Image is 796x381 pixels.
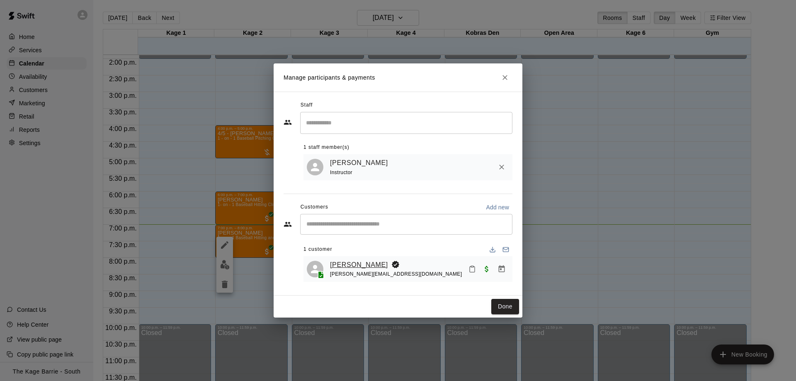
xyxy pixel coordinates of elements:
span: [PERSON_NAME][EMAIL_ADDRESS][DOMAIN_NAME] [330,271,462,277]
div: Zach Biery [307,159,323,175]
div: Search staff [300,112,512,134]
span: Paid [479,265,494,272]
span: 1 staff member(s) [303,141,349,154]
div: Noah Rajmoolie [307,261,323,277]
button: Mark attendance [465,262,479,276]
span: 1 customer [303,243,332,256]
button: Email participants [499,243,512,256]
span: Staff [301,99,313,112]
button: Done [491,299,519,314]
span: Instructor [330,170,352,175]
button: Manage bookings & payment [494,262,509,277]
a: [PERSON_NAME] [330,158,388,168]
button: Remove [494,160,509,175]
span: Customers [301,201,328,214]
svg: Booking Owner [391,260,400,269]
p: Add new [486,203,509,211]
button: Close [498,70,512,85]
p: Manage participants & payments [284,73,375,82]
div: Start typing to search customers... [300,214,512,235]
button: Add new [483,201,512,214]
svg: Staff [284,118,292,126]
a: [PERSON_NAME] [330,260,388,270]
svg: Customers [284,220,292,228]
button: Download list [486,243,499,256]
